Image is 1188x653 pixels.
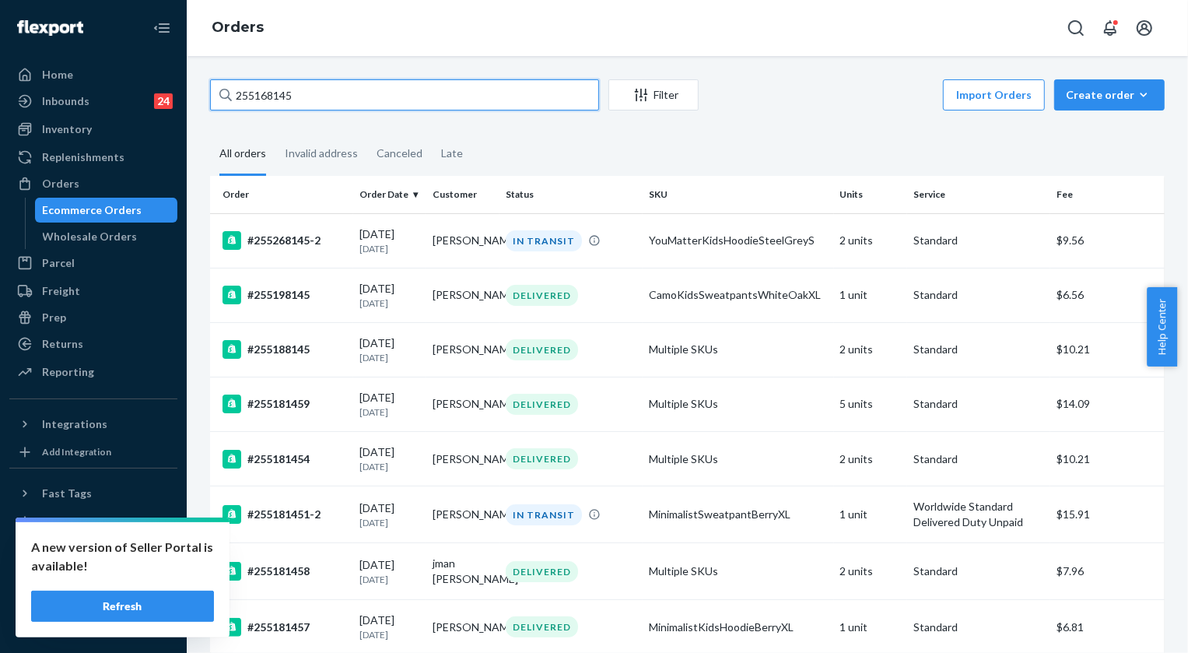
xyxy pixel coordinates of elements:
div: #255181459 [223,395,347,413]
td: $7.96 [1050,543,1165,600]
div: #255181458 [223,562,347,581]
ol: breadcrumbs [199,5,276,51]
div: Replenishments [42,149,124,165]
div: [DATE] [359,335,420,364]
div: [DATE] [359,390,420,419]
div: [DATE] [359,226,420,255]
div: Filter [609,87,698,103]
td: $10.21 [1050,432,1165,486]
div: Add Integration [42,445,111,458]
button: Open account menu [1129,12,1160,44]
div: Freight [42,283,80,299]
a: Ecommerce Orders [35,198,178,223]
button: Open Search Box [1060,12,1092,44]
div: [DATE] [359,500,420,529]
td: [PERSON_NAME] [426,486,499,543]
img: Flexport logo [17,20,83,36]
div: Prep [42,310,66,325]
input: Search orders [210,79,599,111]
div: DELIVERED [506,561,578,582]
a: Home [9,62,177,87]
div: YouMatterKidsHoodieSteelGreyS [649,233,827,248]
p: Standard [913,342,1044,357]
td: 2 units [834,432,907,486]
p: [DATE] [359,628,420,641]
th: Order [210,176,353,213]
p: Standard [913,287,1044,303]
p: Standard [913,233,1044,248]
a: Talk to Support [9,563,177,588]
div: #255181454 [223,450,347,469]
th: Order Date [353,176,426,213]
div: Orders [42,176,79,191]
td: $14.09 [1050,377,1165,431]
th: Status [499,176,643,213]
a: Inbounds24 [9,89,177,114]
td: [PERSON_NAME] [426,268,499,322]
a: Prep [9,305,177,330]
div: Home [42,67,73,83]
td: $10.21 [1050,322,1165,377]
div: Fast Tags [42,486,92,501]
a: Reporting [9,360,177,384]
td: 1 unit [834,486,907,543]
div: [DATE] [359,613,420,641]
p: [DATE] [359,242,420,255]
p: Standard [913,396,1044,412]
td: 2 units [834,213,907,268]
div: Integrations [42,416,107,432]
td: [PERSON_NAME] [426,432,499,486]
td: [PERSON_NAME] [426,213,499,268]
div: Create order [1066,87,1153,103]
a: Settings [9,537,177,562]
div: DELIVERED [506,394,578,415]
a: Help Center [9,590,177,615]
div: Ecommerce Orders [43,202,142,218]
div: #255181451-2 [223,505,347,524]
div: Invalid address [285,133,358,174]
p: Worldwide Standard Delivered Duty Unpaid [913,499,1044,530]
button: Help Center [1147,287,1177,367]
button: Refresh [31,591,214,622]
div: [DATE] [359,557,420,586]
button: Create order [1054,79,1165,111]
td: 5 units [834,377,907,431]
p: [DATE] [359,405,420,419]
th: Service [907,176,1050,213]
p: Standard [913,451,1044,467]
div: #255268145-2 [223,231,347,250]
div: IN TRANSIT [506,504,582,525]
a: Freight [9,279,177,304]
th: Units [834,176,907,213]
a: Orders [9,171,177,196]
p: [DATE] [359,297,420,310]
div: Canceled [377,133,422,174]
td: Multiple SKUs [643,377,833,431]
td: 1 unit [834,268,907,322]
td: 2 units [834,322,907,377]
div: #255198145 [223,286,347,304]
div: Customer [433,188,493,201]
div: Inventory [42,121,92,137]
div: MinimalistSweatpantBerryXL [649,507,827,522]
a: Wholesale Orders [35,224,178,249]
p: [DATE] [359,351,420,364]
button: Import Orders [943,79,1045,111]
button: Integrations [9,412,177,437]
div: DELIVERED [506,616,578,637]
div: Parcel [42,255,75,271]
div: [DATE] [359,444,420,473]
th: SKU [643,176,833,213]
td: $15.91 [1050,486,1165,543]
td: [PERSON_NAME] [426,322,499,377]
button: Close Navigation [146,12,177,44]
p: [DATE] [359,516,420,529]
td: Multiple SKUs [643,543,833,600]
div: Reporting [42,364,94,380]
div: MinimalistKidsHoodieBerryXL [649,620,827,635]
button: Give Feedback [9,616,177,641]
td: jman [PERSON_NAME] [426,543,499,600]
td: Multiple SKUs [643,322,833,377]
button: Filter [608,79,699,111]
